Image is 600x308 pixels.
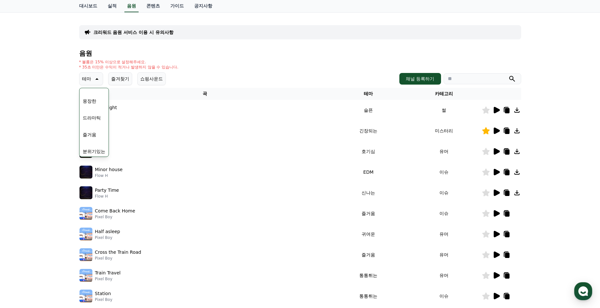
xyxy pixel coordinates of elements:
p: Flow H [95,194,119,199]
th: 테마 [331,88,406,100]
p: Half asleep [95,228,120,235]
td: 유머 [406,265,482,286]
p: * 볼륨은 15% 이상으로 설정해주세요. [79,59,179,65]
span: 설정 [100,214,108,220]
button: 즐겨찾기 [108,72,132,85]
a: 크리워드 음원 서비스 이용 시 유의사항 [93,29,174,36]
p: Pixel Boy [95,235,120,240]
td: EDM [331,162,406,182]
td: 긴장되는 [331,120,406,141]
button: 테마 [79,72,103,85]
td: 유머 [406,224,482,244]
img: music [79,269,92,282]
td: 이슈 [406,203,482,224]
span: 대화 [59,215,67,220]
td: 슬픈 [331,100,406,120]
img: music [79,207,92,220]
p: Station [95,290,111,297]
p: * 35초 미만은 수익이 적거나 발생하지 않을 수 있습니다. [79,65,179,70]
td: 신나는 [331,182,406,203]
img: music [79,248,92,261]
td: 귀여운 [331,224,406,244]
td: 호기심 [331,141,406,162]
td: 유머 [406,141,482,162]
td: 이슈 [406,162,482,182]
th: 곡 [79,88,331,100]
td: 유머 [406,244,482,265]
td: 통통튀는 [331,286,406,306]
td: 즐거움 [331,203,406,224]
h4: 음원 [79,50,521,57]
td: 이슈 [406,182,482,203]
p: Cross the Train Road [95,249,141,256]
p: Pixel Boy [95,276,121,282]
p: Pixel Boy [95,256,141,261]
p: Pixel Boy [95,297,112,302]
a: 홈 [2,205,43,221]
p: Pixel Boy [95,214,135,220]
p: Come Back Home [95,208,135,214]
button: 즐거움 [80,128,99,142]
th: 카테고리 [406,88,482,100]
button: 드라마틱 [80,111,103,125]
p: Train Travel [95,270,121,276]
p: Flow H [95,173,123,178]
td: 이슈 [406,286,482,306]
button: 쇼핑사운드 [137,72,166,85]
td: 미스터리 [406,120,482,141]
td: 즐거움 [331,244,406,265]
img: music [79,290,92,303]
img: music [79,228,92,241]
td: 통통튀는 [331,265,406,286]
p: 테마 [82,74,91,83]
button: 분위기있는 [80,144,108,159]
img: music [79,186,92,199]
p: Party Time [95,187,119,194]
button: 채널 등록하기 [399,73,441,85]
td: 썰 [406,100,482,120]
a: 설정 [83,205,124,221]
p: Sad Night [95,104,117,111]
img: music [79,166,92,179]
span: 홈 [20,214,24,220]
button: 웅장한 [80,94,99,108]
p: Minor house [95,166,123,173]
a: 대화 [43,205,83,221]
